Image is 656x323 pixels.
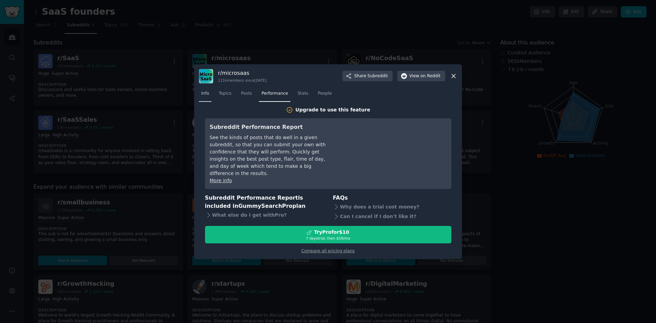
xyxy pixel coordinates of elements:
button: Viewon Reddit [397,71,445,82]
h3: FAQs [333,194,451,202]
h3: r/ microsaas [218,69,266,77]
div: 7 days trial, then $ 59 /mo [205,236,451,241]
a: Topics [216,88,234,102]
a: Info [199,88,211,102]
a: Compare all pricing plans [301,248,355,253]
span: Stats [298,91,308,97]
img: microsaas [199,69,213,83]
a: More info [210,178,232,183]
div: Try Pro for $10 [314,229,349,236]
button: TryProfor$107 daystrial, then $59/mo [205,226,451,243]
span: Subreddit [368,73,388,79]
span: Posts [241,91,252,97]
div: Upgrade to use this feature [296,106,370,113]
iframe: YouTube video player [344,123,447,174]
div: See the kinds of posts that do well in a given subreddit, so that you can submit your own with co... [210,134,334,177]
div: 111k members since [DATE] [218,78,266,83]
a: Posts [238,88,254,102]
span: Topics [219,91,231,97]
span: View [409,73,440,79]
span: on Reddit [421,73,440,79]
h3: Subreddit Performance Report is included in plan [205,194,324,211]
span: GummySearch Pro [238,203,292,209]
span: Share [354,73,388,79]
span: People [318,91,332,97]
a: People [315,88,334,102]
div: Why does a trial cost money? [333,202,451,212]
h3: Subreddit Performance Report [210,123,334,132]
span: Info [201,91,209,97]
div: What else do I get with Pro ? [205,211,324,220]
div: Can I cancel if I don't like it? [333,212,451,221]
a: Performance [259,88,290,102]
a: Stats [295,88,311,102]
button: ShareSubreddit [342,71,393,82]
span: Performance [261,91,288,97]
